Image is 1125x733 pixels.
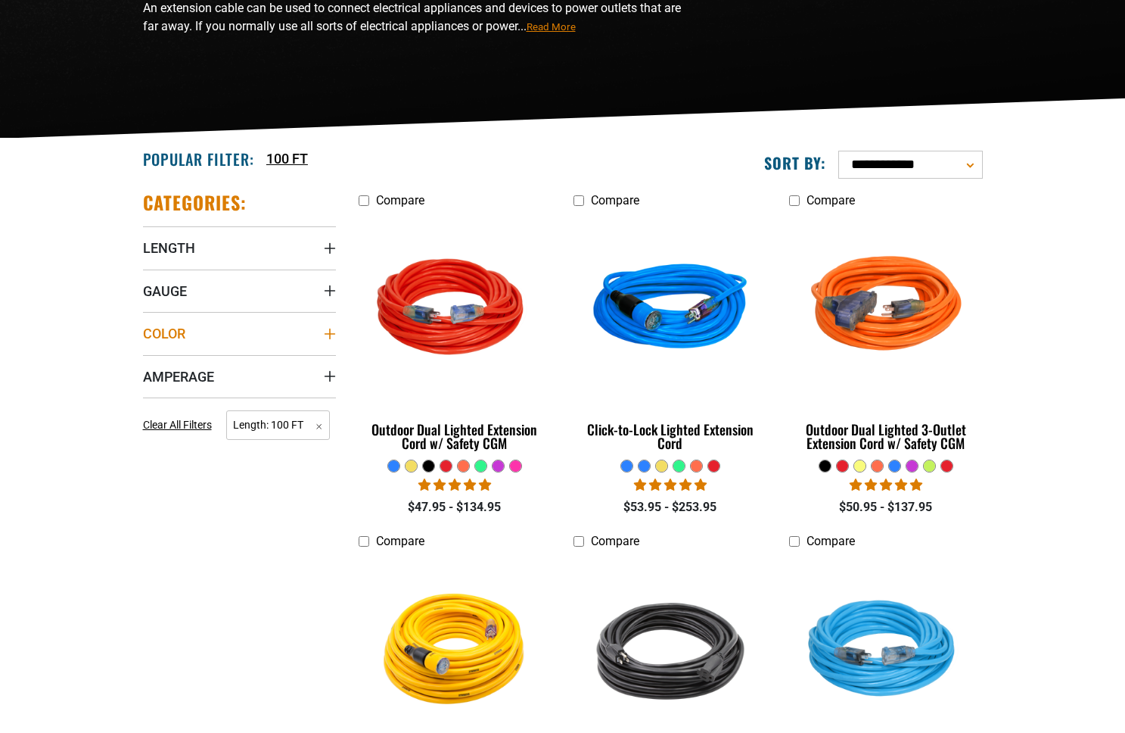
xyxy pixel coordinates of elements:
[143,270,336,312] summary: Gauge
[143,239,195,257] span: Length
[376,534,424,548] span: Compare
[575,223,766,397] img: blue
[143,419,212,431] span: Clear All Filters
[143,325,185,342] span: Color
[359,215,552,459] a: Red Outdoor Dual Lighted Extension Cord w/ Safety CGM
[359,423,552,450] div: Outdoor Dual Lighted Extension Cord w/ Safety CGM
[791,223,981,397] img: orange
[143,368,214,385] span: Amperage
[376,193,424,207] span: Compare
[143,355,336,398] summary: Amperage
[418,478,491,492] span: 4.81 stars
[143,282,187,300] span: Gauge
[764,153,826,173] label: Sort by:
[850,478,922,492] span: 4.80 stars
[359,223,550,397] img: Red
[591,534,639,548] span: Compare
[527,21,576,33] span: Read More
[591,193,639,207] span: Compare
[789,215,982,459] a: orange Outdoor Dual Lighted 3-Outlet Extension Cord w/ Safety CGM
[806,534,855,548] span: Compare
[143,226,336,269] summary: Length
[143,312,336,354] summary: Color
[634,478,707,492] span: 4.87 stars
[266,148,308,169] a: 100 FT
[143,149,254,169] h2: Popular Filter:
[226,410,330,440] span: Length: 100 FT
[806,193,855,207] span: Compare
[573,423,766,450] div: Click-to-Lock Lighted Extension Cord
[143,191,247,214] h2: Categories:
[573,215,766,459] a: blue Click-to-Lock Lighted Extension Cord
[359,498,552,516] div: $47.95 - $134.95
[789,423,982,450] div: Outdoor Dual Lighted 3-Outlet Extension Cord w/ Safety CGM
[143,417,218,433] a: Clear All Filters
[789,498,982,516] div: $50.95 - $137.95
[226,417,330,432] a: Length: 100 FT
[573,498,766,516] div: $53.95 - $253.95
